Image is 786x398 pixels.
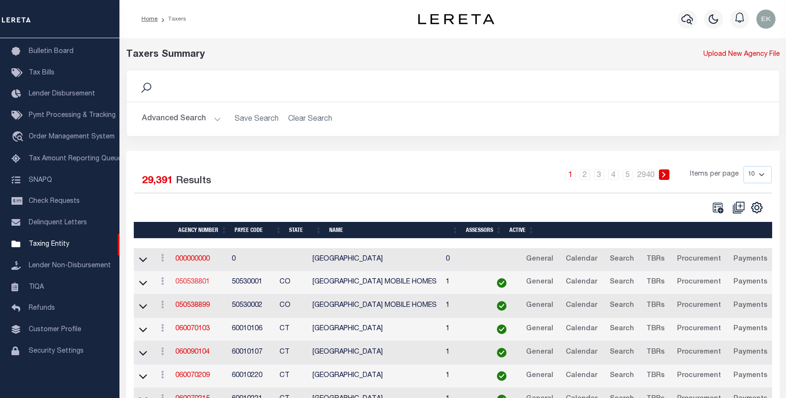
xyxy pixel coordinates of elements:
a: Procurement [673,322,725,337]
td: 60010107 [228,341,276,365]
span: Check Requests [29,198,80,205]
td: [GEOGRAPHIC_DATA] MOBILE HOMES [309,294,442,318]
a: 3 [594,169,604,180]
span: Delinquent Letters [29,220,87,226]
a: Upload New Agency File [703,50,780,60]
a: 4 [608,169,619,180]
a: 060070209 [175,372,210,379]
th: Assessors: activate to sort column ascending [462,222,506,239]
td: CO [276,271,309,294]
a: General [522,322,558,337]
span: Order Management System [29,134,115,140]
span: Lender Non-Disbursement [29,262,111,269]
th: State: activate to sort column ascending [285,222,325,239]
label: Results [176,174,211,189]
a: 2940 [637,169,655,180]
td: 60010220 [228,365,276,388]
a: 5 [623,169,633,180]
th: Active: activate to sort column ascending [506,222,538,239]
a: TBRs [642,322,669,337]
a: Search [605,322,638,337]
td: 1 [442,271,485,294]
span: Lender Disbursement [29,91,95,97]
a: General [522,298,558,314]
td: 50530001 [228,271,276,294]
a: Procurement [673,368,725,384]
a: Procurement [673,275,725,290]
span: Security Settings [29,348,84,355]
a: General [522,252,558,267]
a: General [522,275,558,290]
a: General [522,345,558,360]
a: Home [141,16,158,22]
span: TIQA [29,283,44,290]
td: [GEOGRAPHIC_DATA] [309,341,442,365]
td: 60010106 [228,318,276,341]
td: 1 [442,294,485,318]
img: check-icon-green.svg [497,325,506,334]
span: Tax Bills [29,70,54,76]
a: Calendar [561,252,602,267]
td: [GEOGRAPHIC_DATA] [309,365,442,388]
i: travel_explore [11,131,27,144]
a: Search [605,252,638,267]
a: TBRs [642,345,669,360]
a: Procurement [673,345,725,360]
span: Taxing Entity [29,241,69,248]
span: Refunds [29,305,55,312]
a: Calendar [561,368,602,384]
a: Search [605,275,638,290]
td: [GEOGRAPHIC_DATA] [309,318,442,341]
a: Procurement [673,298,725,314]
a: Search [605,368,638,384]
a: TBRs [642,368,669,384]
span: Pymt Processing & Tracking [29,112,116,119]
td: 0 [442,248,485,272]
a: 2 [580,169,590,180]
a: Search [605,298,638,314]
th: Payee Code: activate to sort column ascending [231,222,285,239]
a: 050538899 [175,302,210,309]
a: TBRs [642,298,669,314]
a: Procurement [673,252,725,267]
a: Calendar [561,275,602,290]
span: SNAPQ [29,177,52,183]
a: 1 [565,169,576,180]
a: Calendar [561,298,602,314]
a: Payments [729,252,772,267]
span: Bulletin Board [29,48,74,55]
td: 1 [442,365,485,388]
a: General [522,368,558,384]
th: Name: activate to sort column ascending [325,222,462,239]
td: 50530002 [228,294,276,318]
button: Advanced Search [142,110,221,128]
td: CT [276,341,309,365]
a: Calendar [561,345,602,360]
td: CO [276,294,309,318]
td: 1 [442,318,485,341]
a: 050538801 [175,279,210,285]
td: [GEOGRAPHIC_DATA] [309,248,442,272]
td: CT [276,318,309,341]
a: Payments [729,298,772,314]
a: Search [605,345,638,360]
a: TBRs [642,252,669,267]
img: check-icon-green.svg [497,301,506,311]
div: Taxers Summary [126,48,613,62]
a: 000000000 [175,256,210,262]
li: Taxers [158,15,186,23]
span: 29,391 [142,176,173,186]
a: Payments [729,275,772,290]
a: Payments [729,368,772,384]
img: check-icon-green.svg [497,348,506,357]
span: Customer Profile [29,326,81,333]
td: 0 [228,248,276,272]
a: TBRs [642,275,669,290]
th: Agency Number: activate to sort column ascending [174,222,231,239]
a: 060070103 [175,325,210,332]
a: 060090104 [175,349,210,356]
img: logo-dark.svg [418,14,495,24]
td: CT [276,365,309,388]
a: Payments [729,322,772,337]
td: [GEOGRAPHIC_DATA] MOBILE HOMES [309,271,442,294]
